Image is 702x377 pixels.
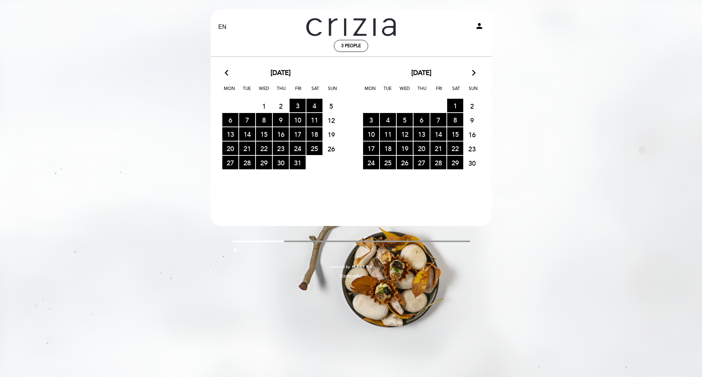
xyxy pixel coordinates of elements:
[308,85,323,98] span: Sat
[323,99,339,113] span: 5
[397,156,413,169] span: 26
[464,99,480,113] span: 2
[397,85,412,98] span: Wed
[363,127,379,141] span: 10
[256,127,272,141] span: 15
[475,22,484,33] button: person
[380,127,396,141] span: 11
[464,156,480,170] span: 30
[271,68,291,78] span: [DATE]
[273,142,289,155] span: 23
[323,128,339,141] span: 19
[380,85,395,98] span: Tue
[290,113,306,127] span: 10
[352,265,373,269] img: MEITRE
[380,113,396,127] span: 4
[257,85,271,98] span: Wed
[290,156,306,169] span: 31
[323,142,339,155] span: 26
[414,127,430,141] span: 13
[232,246,241,255] i: arrow_backward
[447,127,463,141] span: 15
[273,99,289,113] span: 2
[329,264,373,269] a: powered by
[329,264,350,269] span: powered by
[414,113,430,127] span: 6
[222,85,237,98] span: Mon
[291,85,306,98] span: Fri
[475,22,484,30] i: person
[256,142,272,155] span: 22
[256,156,272,169] span: 29
[325,85,340,98] span: Sun
[380,156,396,169] span: 25
[341,43,361,49] span: 3 people
[225,68,231,78] i: arrow_back_ios
[414,142,430,155] span: 20
[397,142,413,155] span: 19
[222,156,238,169] span: 27
[323,113,339,127] span: 12
[430,156,446,169] span: 28
[430,142,446,155] span: 21
[306,142,322,155] span: 25
[256,113,272,127] span: 8
[397,127,413,141] span: 12
[363,113,379,127] span: 3
[415,85,429,98] span: Thu
[447,156,463,169] span: 29
[274,85,288,98] span: Thu
[363,156,379,169] span: 24
[340,273,362,278] a: Privacy policy
[464,128,480,141] span: 16
[466,85,481,98] span: Sun
[239,113,255,127] span: 7
[239,156,255,169] span: 28
[449,85,464,98] span: Sat
[305,17,397,37] a: Crizia
[447,113,463,127] span: 8
[290,99,306,112] span: 3
[464,142,480,155] span: 23
[430,127,446,141] span: 14
[411,68,431,78] span: [DATE]
[239,127,255,141] span: 14
[273,113,289,127] span: 9
[471,68,477,78] i: arrow_forward_ios
[222,113,238,127] span: 6
[239,142,255,155] span: 21
[397,113,413,127] span: 5
[222,127,238,141] span: 13
[363,85,378,98] span: Mon
[414,156,430,169] span: 27
[447,99,463,112] span: 1
[290,142,306,155] span: 24
[464,113,480,127] span: 9
[447,142,463,155] span: 22
[290,127,306,141] span: 17
[222,142,238,155] span: 20
[256,99,272,113] span: 1
[239,85,254,98] span: Tue
[306,127,322,141] span: 18
[306,99,322,112] span: 4
[430,113,446,127] span: 7
[306,113,322,127] span: 11
[273,127,289,141] span: 16
[432,85,446,98] span: Fri
[273,156,289,169] span: 30
[380,142,396,155] span: 18
[363,142,379,155] span: 17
